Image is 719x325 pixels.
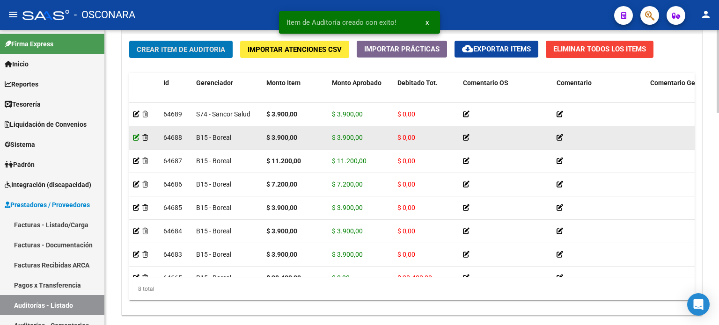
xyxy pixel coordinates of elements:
mat-icon: menu [7,9,19,20]
datatable-header-cell: Gerenciador [192,73,263,114]
button: x [418,14,436,31]
span: 64684 [163,227,182,235]
span: B15 - Boreal [196,251,231,258]
span: Prestadores / Proveedores [5,200,90,210]
span: Debitado Tot. [397,79,438,87]
span: Comentario [557,79,592,87]
span: 64683 [163,251,182,258]
span: 64688 [163,134,182,141]
span: B15 - Boreal [196,157,231,165]
button: Exportar Items [455,41,538,58]
span: Inicio [5,59,29,69]
button: Importar Atenciones CSV [240,41,349,58]
button: Importar Prácticas [357,41,447,58]
span: $ 11.200,00 [332,157,367,165]
span: Monto Item [266,79,301,87]
span: B15 - Boreal [196,274,231,282]
strong: $ 11.200,00 [266,157,301,165]
span: $ 0,00 [332,274,350,282]
strong: $ 3.900,00 [266,251,297,258]
span: Crear Item de Auditoria [137,45,225,54]
span: 64665 [163,274,182,282]
span: B15 - Boreal [196,134,231,141]
strong: $ 3.900,00 [266,110,297,118]
span: 64687 [163,157,182,165]
span: Id [163,79,169,87]
span: $ 3.900,00 [332,204,363,211]
div: Open Intercom Messenger [687,293,710,316]
span: B15 - Boreal [196,181,231,188]
span: Integración (discapacidad) [5,180,91,190]
span: Tesorería [5,99,41,109]
span: Comentario OS [463,79,508,87]
datatable-header-cell: Monto Aprobado [328,73,394,114]
span: $ 0,00 [397,251,415,258]
datatable-header-cell: Comentario [553,73,646,114]
span: Importar Prácticas [364,45,440,53]
mat-icon: cloud_download [462,43,473,54]
span: 64685 [163,204,182,211]
span: 64686 [163,181,182,188]
span: Reportes [5,79,38,89]
span: $ 3.900,00 [332,227,363,235]
button: Eliminar Todos los Items [546,41,653,58]
strong: $ 3.900,00 [266,204,297,211]
span: $ 0,00 [397,227,415,235]
span: $ 28.400,00 [397,274,432,282]
span: Monto Aprobado [332,79,382,87]
span: S74 - Sancor Salud [196,110,250,118]
datatable-header-cell: Debitado Tot. [394,73,459,114]
span: $ 0,00 [397,110,415,118]
span: $ 3.900,00 [332,251,363,258]
span: Firma Express [5,39,53,49]
span: x [426,18,429,27]
mat-icon: person [700,9,712,20]
span: 64689 [163,110,182,118]
span: $ 0,00 [397,204,415,211]
span: B15 - Boreal [196,227,231,235]
button: Crear Item de Auditoria [129,41,233,58]
span: B15 - Boreal [196,204,231,211]
span: Liquidación de Convenios [5,119,87,130]
span: Item de Auditoría creado con exito! [286,18,396,27]
span: Exportar Items [462,45,531,53]
strong: $ 3.900,00 [266,227,297,235]
datatable-header-cell: Id [160,73,192,114]
datatable-header-cell: Comentario OS [459,73,553,114]
div: 8 total [129,277,695,301]
strong: $ 3.900,00 [266,134,297,141]
strong: $ 28.400,00 [266,274,301,282]
span: $ 0,00 [397,134,415,141]
strong: $ 7.200,00 [266,181,297,188]
span: $ 3.900,00 [332,134,363,141]
span: $ 7.200,00 [332,181,363,188]
span: Gerenciador [196,79,233,87]
span: Importar Atenciones CSV [248,45,342,54]
span: Sistema [5,139,35,150]
datatable-header-cell: Monto Item [263,73,328,114]
span: Eliminar Todos los Items [553,45,646,53]
span: $ 3.900,00 [332,110,363,118]
span: - OSCONARA [74,5,135,25]
span: Padrón [5,159,35,170]
span: $ 0,00 [397,157,415,165]
span: $ 0,00 [397,181,415,188]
